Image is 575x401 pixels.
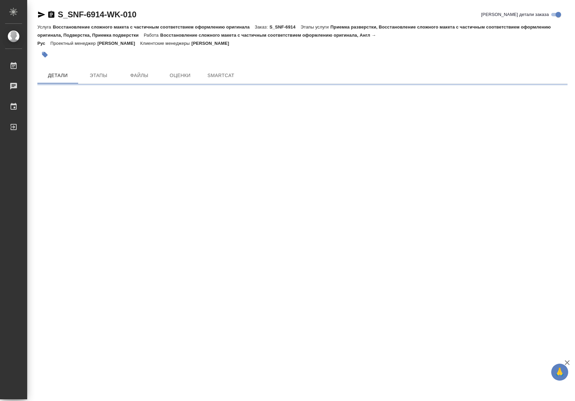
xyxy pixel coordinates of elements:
p: Восстановление сложного макета с частичным соответствием оформлению оригинала, Англ → Рус [37,33,376,46]
span: Детали [41,71,74,80]
button: Добавить тэг [37,47,52,62]
p: Проектный менеджер [50,41,97,46]
span: SmartCat [205,71,237,80]
a: S_SNF-6914-WK-010 [58,10,136,19]
span: Файлы [123,71,156,80]
p: Услуга [37,24,53,30]
p: Заказ: [255,24,269,30]
button: 🙏 [551,364,568,381]
span: Этапы [82,71,115,80]
p: Клиентские менеджеры [140,41,192,46]
span: 🙏 [554,365,565,379]
p: Работа [144,33,160,38]
p: [PERSON_NAME] [98,41,140,46]
span: Оценки [164,71,196,80]
p: Этапы услуги [301,24,331,30]
p: Восстановление сложного макета с частичным соответствием оформлению оригинала [53,24,255,30]
span: [PERSON_NAME] детали заказа [481,11,549,18]
button: Скопировать ссылку [47,11,55,19]
button: Скопировать ссылку для ЯМессенджера [37,11,46,19]
p: S_SNF-6914 [269,24,301,30]
p: [PERSON_NAME] [191,41,234,46]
